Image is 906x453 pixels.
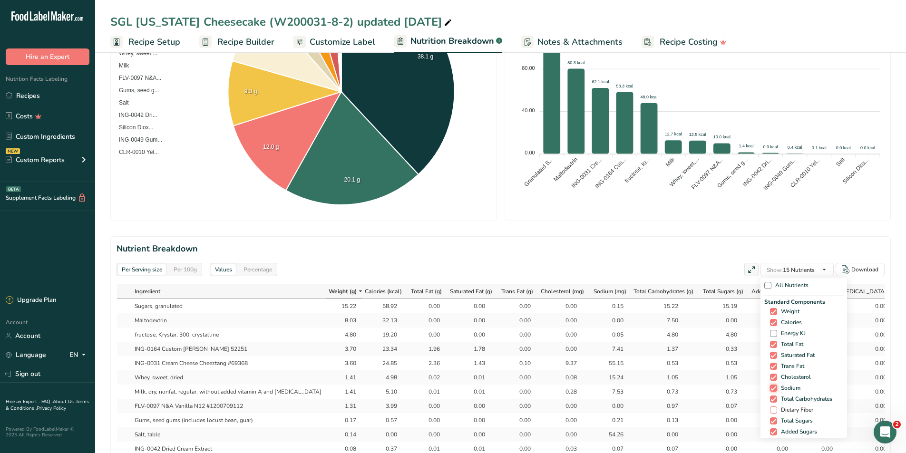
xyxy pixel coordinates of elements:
span: Added Sugars [777,428,817,435]
span: Notes & Attachments [537,36,623,48]
div: 4.80 [713,330,737,339]
span: Cholesterol (mg) [541,287,584,296]
tspan: CLR-0010 Yel... [789,156,822,189]
div: Values [211,264,236,275]
div: EN [69,349,89,361]
div: 0.73 [654,387,678,396]
span: Energy KJ [777,330,806,337]
div: 0.00 [507,330,531,339]
div: 0.97 [654,402,678,410]
div: 0.00 [507,416,531,424]
span: Gums, seed g... [112,87,159,94]
div: 0.00 [507,302,531,310]
td: FLV-0097 N&A Vanilla N12 #1200709112 [130,399,326,413]
div: 0.00 [863,316,887,325]
div: 0.00 [416,430,440,439]
div: 0.07 [600,444,623,453]
div: 0.00 [863,416,887,424]
div: 0.00 [713,316,737,325]
a: Recipe Setup [110,31,180,53]
div: 0.15 [600,302,623,310]
div: 0.01 [461,387,485,396]
h2: Nutrient Breakdown [117,242,885,255]
tspan: Gums, seed g... [716,156,749,189]
tspan: ING-0049 Gum... [762,156,798,192]
span: Silicon Diox... [112,124,154,131]
div: 0.01 [461,373,485,382]
div: Upgrade Plan [6,296,56,305]
div: 15.22 [332,302,356,310]
div: 0.00 [416,330,440,339]
div: 4.98 [373,373,397,382]
div: 0.00 [553,316,577,325]
div: 0.00 [416,316,440,325]
div: 19.20 [373,330,397,339]
div: 0.00 [461,430,485,439]
td: Maltodextrin [130,313,326,328]
td: ING-0164 Custom [PERSON_NAME] 52251 [130,342,326,356]
span: Trans Fat [777,363,804,370]
div: 0.07 [713,402,737,410]
div: 5.10 [373,387,397,396]
tspan: Silicon Diox... [841,156,870,185]
div: 0.00 [863,359,887,367]
tspan: ING-0031 Cre... [570,156,604,189]
div: 0.37 [373,444,397,453]
div: 0.00 [713,416,737,424]
button: Show:15 Nutrients [760,263,834,276]
span: Weight [777,308,799,315]
div: 54.26 [600,430,623,439]
tspan: Milk [664,156,677,168]
div: 0.21 [600,416,623,424]
div: 24.85 [373,359,397,367]
a: Language [6,347,46,363]
div: 0.03 [553,444,577,453]
div: 0.00 [507,316,531,325]
div: 0.00 [863,387,887,396]
td: Whey, sweet, dried [130,370,326,385]
div: 0.00 [600,316,623,325]
span: Cholesterol [777,374,811,381]
div: 0.57 [373,416,397,424]
div: 0.73 [713,387,737,396]
div: 0.08 [553,373,577,382]
a: Terms & Conditions . [6,398,89,412]
div: 1.05 [654,373,678,382]
span: Sodium (mg) [594,287,626,296]
span: FLV-0097 N&A... [112,75,161,81]
span: Sodium [777,385,800,392]
span: Calories [777,319,802,326]
div: 0.00 [553,345,577,353]
div: 0.00 [507,444,531,453]
div: 0.00 [507,387,531,396]
div: 15.19 [713,302,737,310]
div: 0.28 [553,387,577,396]
div: 0.00 [863,402,887,410]
div: NEW [6,148,20,154]
div: Powered By FoodLabelMaker © 2025 All Rights Reserved [6,426,89,438]
td: ING-0031 Cream Cheese Cheeztang #69368 [130,356,326,370]
div: Download [851,265,878,274]
tspan: ING-0164 Cus... [594,156,627,190]
tspan: Maltodextrin [552,156,579,183]
tspan: 0.00 [525,150,535,155]
a: Nutrition Breakdown [394,30,502,53]
div: 0.00 [553,430,577,439]
div: 0.00 [553,416,577,424]
tspan: FLV-0097 N&A... [690,156,725,191]
button: Download [836,263,885,276]
div: 0.00 [654,430,678,439]
div: 7.53 [600,387,623,396]
tspan: Whey, sweet,... [668,156,700,188]
span: Total Sugars (g) [703,287,743,296]
span: Nutrition Breakdown [410,35,494,48]
div: 0.00 [863,444,887,453]
div: SGL [US_STATE] Cheesecake (W200031-8-2) updated [DATE] [110,13,454,30]
iframe: Intercom live chat [874,421,896,443]
div: 0.01 [416,444,440,453]
div: 0.00 [713,444,737,453]
div: 0.00 [863,373,887,382]
div: 7.50 [654,316,678,325]
div: 0.00 [764,444,788,453]
span: Recipe Builder [217,36,274,48]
